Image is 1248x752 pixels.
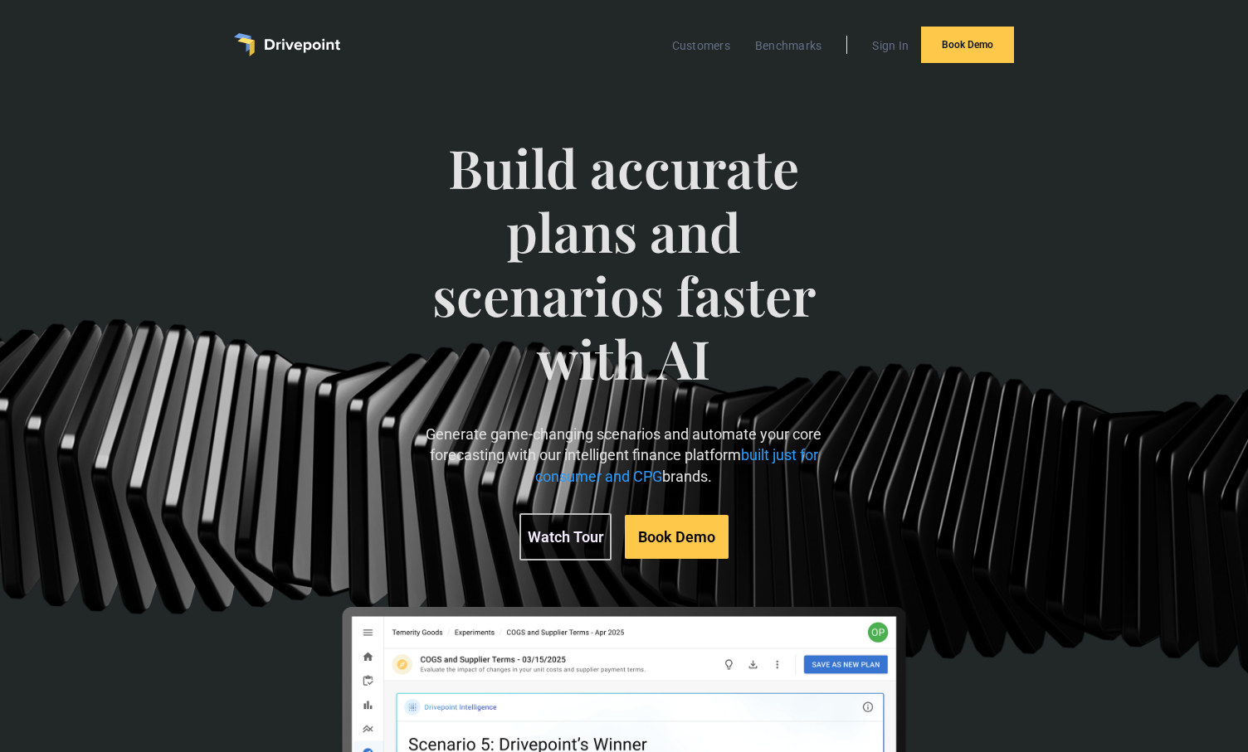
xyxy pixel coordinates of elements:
a: Book Demo [625,515,729,559]
a: Customers [664,35,739,56]
span: Build accurate plans and scenarios faster with AI [412,136,837,424]
a: home [234,33,340,56]
a: Benchmarks [747,35,831,56]
a: Watch Tour [519,513,612,560]
a: Book Demo [921,27,1014,63]
a: Sign In [864,35,917,56]
p: Generate game-changing scenarios and automate your core forecasting with our intelligent finance ... [412,424,837,487]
